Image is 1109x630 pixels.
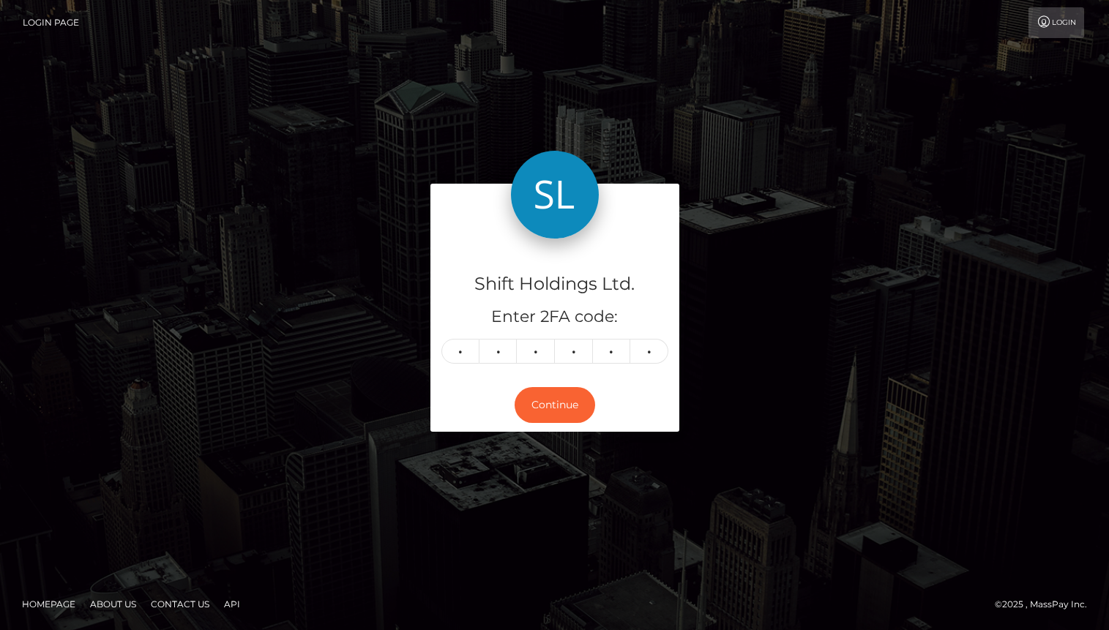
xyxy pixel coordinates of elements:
a: Login Page [23,7,79,38]
img: Shift Holdings Ltd. [511,151,599,239]
div: © 2025 , MassPay Inc. [995,596,1098,612]
button: Continue [515,387,595,423]
a: Login [1028,7,1084,38]
a: About Us [84,593,142,615]
h4: Shift Holdings Ltd. [441,271,668,297]
a: Homepage [16,593,81,615]
a: API [218,593,246,615]
a: Contact Us [145,593,215,615]
h5: Enter 2FA code: [441,306,668,329]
